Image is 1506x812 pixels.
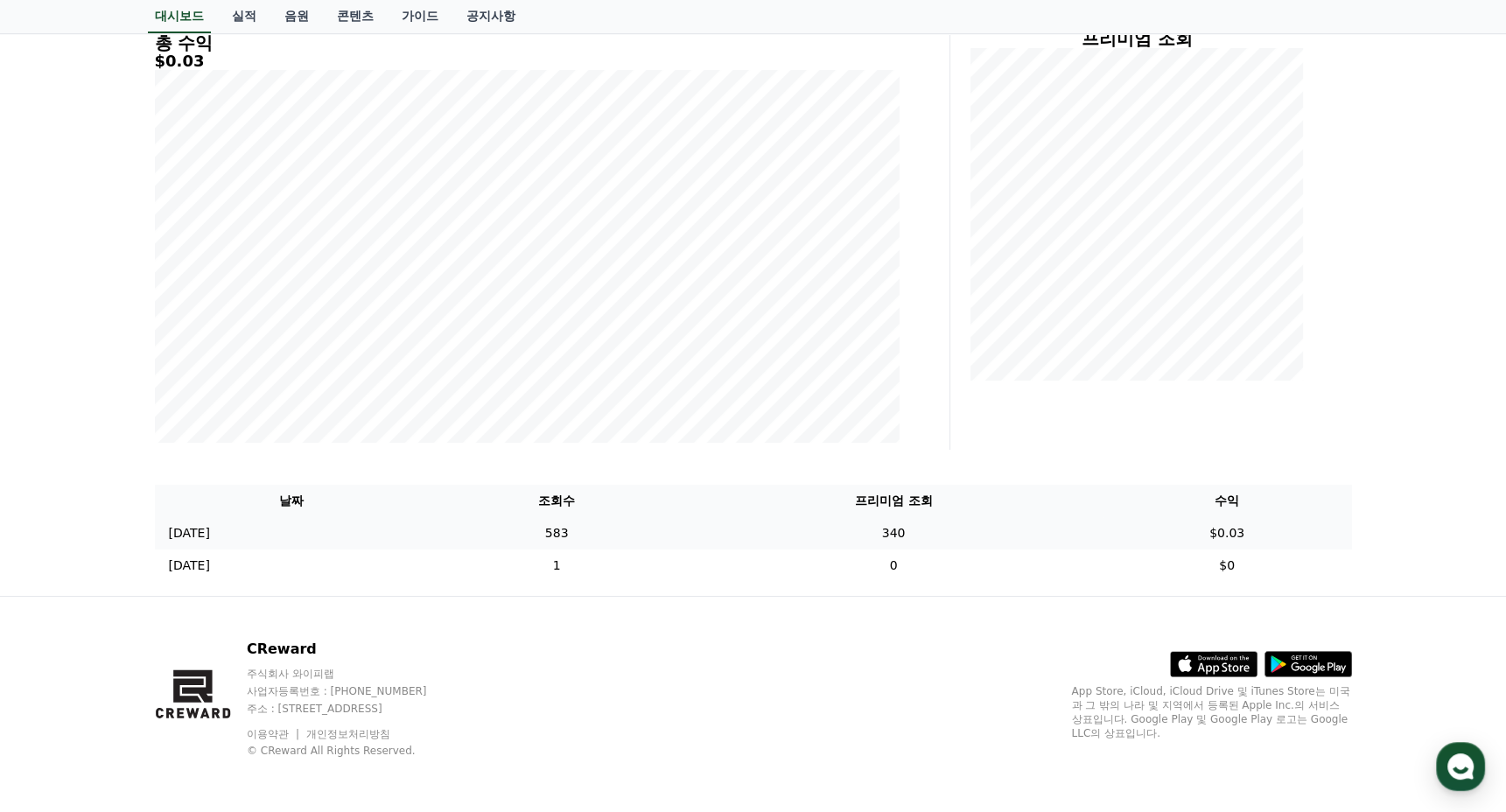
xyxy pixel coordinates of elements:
[160,582,181,596] span: 대화
[429,549,684,582] td: 1
[55,581,66,595] span: 홈
[684,549,1102,582] td: 0
[247,639,460,660] p: CReward
[270,581,291,595] span: 설정
[155,52,900,70] h5: $0.03
[247,744,460,758] p: © CReward All Rights Reserved.
[247,684,460,698] p: 사업자등록번호 : [PHONE_NUMBER]
[429,517,684,549] td: 583
[1103,485,1352,517] th: 수익
[1103,517,1352,549] td: $0.03
[964,29,1310,48] h4: 프리미엄 조회
[226,555,336,598] a: 설정
[1072,684,1352,740] p: App Store, iCloud, iCloud Drive 및 iTunes Store는 미국과 그 밖의 나라 및 지역에서 등록된 Apple Inc.의 서비스 상표입니다. Goo...
[116,555,226,598] a: 대화
[169,556,210,575] p: [DATE]
[247,702,460,716] p: 주소 : [STREET_ADDRESS]
[169,524,210,542] p: [DATE]
[684,517,1102,549] td: 340
[306,728,390,740] a: 개인정보처리방침
[155,485,429,517] th: 날짜
[5,555,116,598] a: 홈
[247,728,302,740] a: 이용약관
[247,667,460,681] p: 주식회사 와이피랩
[155,33,900,52] h4: 총 수익
[429,485,684,517] th: 조회수
[1103,549,1352,582] td: $0
[684,485,1102,517] th: 프리미엄 조회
